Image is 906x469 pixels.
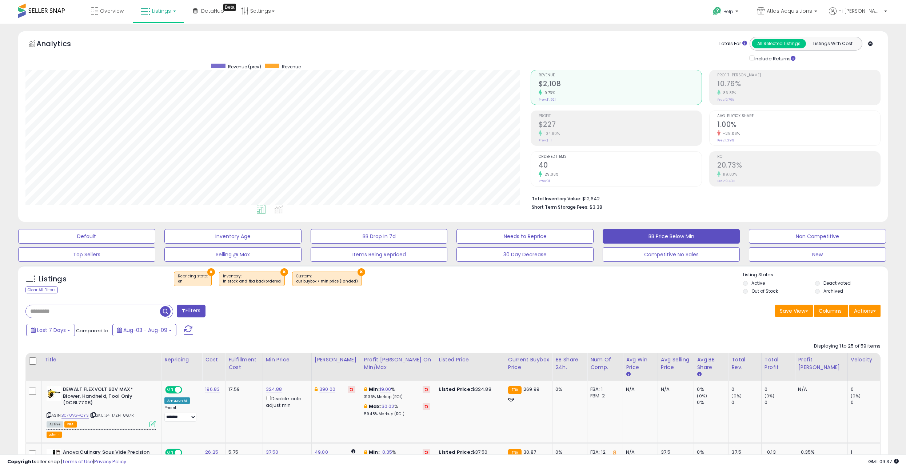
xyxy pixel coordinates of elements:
div: FBM: 2 [590,393,617,399]
span: Revenue [282,64,301,70]
h2: 20.73% [717,161,880,171]
a: 30.02 [382,403,395,410]
button: Needs to Reprice [456,229,594,244]
small: (0%) [731,393,742,399]
button: × [358,268,365,276]
img: 41jXHVpSwkL._SL40_.jpg [47,386,61,401]
small: Prev: $1,921 [539,97,556,102]
div: Repricing [164,356,199,364]
span: ON [166,387,175,393]
div: FBA: 1 [590,386,617,393]
b: Listed Price: [439,386,472,393]
small: (0%) [765,393,775,399]
a: 324.88 [266,386,282,393]
span: Help [723,8,733,15]
small: Prev: 1.39% [717,138,734,143]
b: Min: [369,386,380,393]
div: 0 [851,386,880,393]
span: Overview [100,7,124,15]
div: Preset: [164,405,196,422]
div: Cost [205,356,222,364]
a: 390.00 [319,386,335,393]
a: Help [707,1,746,24]
div: 0 [731,386,761,393]
div: Disable auto adjust min [266,394,306,409]
div: 17.59 [228,386,257,393]
span: ROI [717,155,880,159]
div: in stock and fba backordered [223,279,281,284]
span: All listings currently available for purchase on Amazon [47,421,63,428]
i: Get Help [713,7,722,16]
div: Amazon AI [164,397,190,404]
small: -28.06% [721,131,740,136]
small: 86.81% [721,90,736,96]
button: Actions [849,305,881,317]
label: Archived [823,288,843,294]
div: Velocity [851,356,877,364]
div: Listed Price [439,356,502,364]
button: BB Drop in 7d [311,229,448,244]
h2: 1.00% [717,120,880,130]
div: % [364,403,430,417]
li: $12,642 [532,194,875,203]
div: Min Price [266,356,308,364]
h2: 10.76% [717,80,880,89]
span: | SKU: J4-17ZH-8G7R [90,412,134,418]
div: N/A [798,386,842,393]
div: $324.88 [439,386,499,393]
b: Total Inventory Value: [532,196,581,202]
p: 31.36% Markup (ROI) [364,394,430,400]
label: Out of Stock [751,288,778,294]
button: 30 Day Decrease [456,247,594,262]
div: Profit [PERSON_NAME] [798,356,844,371]
div: Avg BB Share [697,356,725,371]
div: 0% [555,386,582,393]
div: Num of Comp. [590,356,620,371]
button: Filters [177,305,205,317]
h2: 40 [539,161,702,171]
button: × [280,268,288,276]
span: Columns [819,307,842,314]
button: All Selected Listings [752,39,806,48]
small: 119.83% [721,172,737,177]
div: % [364,386,430,400]
span: Ordered Items [539,155,702,159]
button: admin [47,432,62,438]
div: on [178,279,208,284]
small: 9.73% [542,90,555,96]
div: cur buybox < min price (landed) [296,279,358,284]
button: Last 7 Days [26,324,75,336]
button: Default [18,229,155,244]
span: Avg. Buybox Share [717,114,880,118]
span: Last 7 Days [37,326,66,334]
span: Atlas Acquisitions [767,7,812,15]
small: 104.80% [542,131,560,136]
div: Avg Win Price [626,356,655,371]
div: 0 [765,399,795,406]
button: Top Sellers [18,247,155,262]
b: DEWALT FLEXVOLT 60V MAX* Blower, Handheld, Tool Only (DCBL770B) [63,386,151,408]
span: Inventory : [223,273,281,284]
span: FBA [64,421,77,428]
div: Displaying 1 to 25 of 59 items [814,343,881,350]
span: Hi [PERSON_NAME] [838,7,882,15]
button: BB Price Below Min [603,229,740,244]
h2: $227 [539,120,702,130]
button: Selling @ Max [164,247,302,262]
span: Profit [PERSON_NAME] [717,73,880,77]
span: Revenue (prev) [228,64,261,70]
button: Items Being Repriced [311,247,448,262]
span: Aug-03 - Aug-09 [123,326,167,334]
button: Non Competitive [749,229,886,244]
small: Prev: 9.43% [717,179,735,183]
div: [PERSON_NAME] [315,356,358,364]
label: Active [751,280,765,286]
button: Aug-03 - Aug-09 [112,324,176,336]
div: 0 [851,399,880,406]
span: Listings [152,7,171,15]
div: Profit [PERSON_NAME] on Min/Max [364,356,433,371]
div: Total Rev. [731,356,758,371]
div: BB Share 24h. [555,356,584,371]
p: 59.48% Markup (ROI) [364,412,430,417]
small: FBA [508,386,522,394]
